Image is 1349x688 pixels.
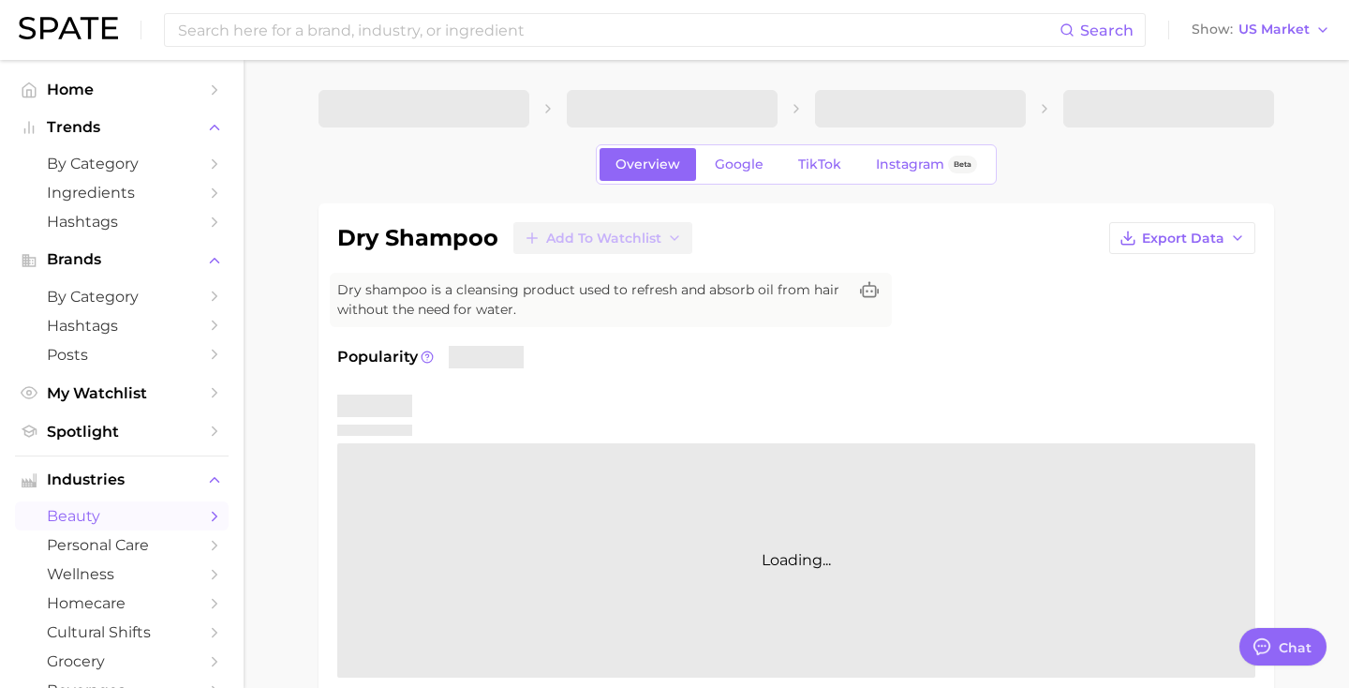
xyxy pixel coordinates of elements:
[15,466,229,494] button: Industries
[47,184,197,202] span: Ingredients
[19,17,118,39] img: SPATE
[513,222,692,254] button: Add to Watchlist
[15,340,229,369] a: Posts
[337,443,1255,678] div: Loading...
[47,317,197,335] span: Hashtags
[15,618,229,647] a: cultural shifts
[337,227,498,249] h1: dry shampoo
[47,213,197,231] span: Hashtags
[47,119,197,136] span: Trends
[47,507,197,525] span: beauty
[15,379,229,408] a: My Watchlist
[876,157,944,172] span: Instagram
[15,531,229,560] a: personal care
[600,148,696,181] a: Overview
[47,652,197,670] span: grocery
[47,251,197,268] span: Brands
[954,157,971,172] span: Beta
[860,148,993,181] a: InstagramBeta
[47,81,197,98] span: Home
[782,148,857,181] a: TikTok
[15,589,229,618] a: homecare
[1192,24,1233,35] span: Show
[15,207,229,236] a: Hashtags
[15,75,229,104] a: Home
[546,231,661,247] span: Add to Watchlist
[798,157,841,172] span: TikTok
[47,623,197,641] span: cultural shifts
[337,346,418,368] span: Popularity
[47,471,197,488] span: Industries
[715,157,763,172] span: Google
[47,423,197,441] span: Spotlight
[15,113,229,142] button: Trends
[47,565,197,583] span: wellness
[47,346,197,364] span: Posts
[47,288,197,306] span: by Category
[15,560,229,589] a: wellness
[1187,18,1335,42] button: ShowUS Market
[699,148,779,181] a: Google
[15,501,229,531] a: beauty
[15,246,229,274] button: Brands
[47,536,197,554] span: personal care
[15,149,229,178] a: by Category
[1142,231,1224,247] span: Export Data
[1080,22,1134,39] span: Search
[176,14,1060,46] input: Search here for a brand, industry, or ingredient
[615,157,680,172] span: Overview
[15,178,229,207] a: Ingredients
[337,280,847,320] span: Dry shampoo is a cleansing product used to refresh and absorb oil from hair without the need for ...
[47,384,197,402] span: My Watchlist
[1109,222,1255,254] button: Export Data
[15,311,229,340] a: Hashtags
[47,594,197,612] span: homecare
[47,155,197,172] span: by Category
[15,647,229,676] a: grocery
[15,417,229,446] a: Spotlight
[15,282,229,311] a: by Category
[1238,24,1310,35] span: US Market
